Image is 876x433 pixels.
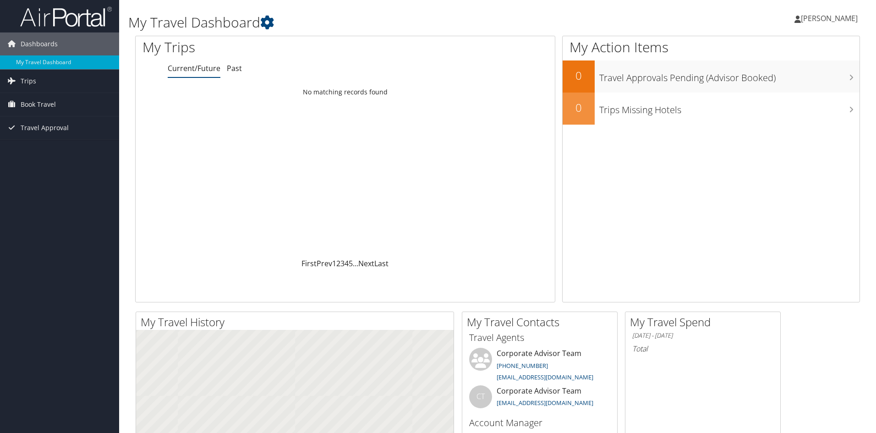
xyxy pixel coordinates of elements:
[349,258,353,269] a: 5
[340,258,345,269] a: 3
[469,417,610,429] h3: Account Manager
[497,362,548,370] a: [PHONE_NUMBER]
[497,373,593,381] a: [EMAIL_ADDRESS][DOMAIN_NAME]
[374,258,389,269] a: Last
[563,93,860,125] a: 0Trips Missing Hotels
[21,70,36,93] span: Trips
[599,99,860,116] h3: Trips Missing Hotels
[21,116,69,139] span: Travel Approval
[128,13,621,32] h1: My Travel Dashboard
[563,60,860,93] a: 0Travel Approvals Pending (Advisor Booked)
[168,63,220,73] a: Current/Future
[21,33,58,55] span: Dashboards
[336,258,340,269] a: 2
[136,84,555,100] td: No matching records found
[599,67,860,84] h3: Travel Approvals Pending (Advisor Booked)
[358,258,374,269] a: Next
[563,38,860,57] h1: My Action Items
[353,258,358,269] span: …
[332,258,336,269] a: 1
[20,6,112,27] img: airportal-logo.png
[497,399,593,407] a: [EMAIL_ADDRESS][DOMAIN_NAME]
[301,258,317,269] a: First
[227,63,242,73] a: Past
[630,314,780,330] h2: My Travel Spend
[563,68,595,83] h2: 0
[21,93,56,116] span: Book Travel
[467,314,617,330] h2: My Travel Contacts
[469,331,610,344] h3: Travel Agents
[794,5,867,32] a: [PERSON_NAME]
[801,13,858,23] span: [PERSON_NAME]
[465,385,615,415] li: Corporate Advisor Team
[142,38,373,57] h1: My Trips
[469,385,492,408] div: CT
[632,331,773,340] h6: [DATE] - [DATE]
[345,258,349,269] a: 4
[141,314,454,330] h2: My Travel History
[317,258,332,269] a: Prev
[563,100,595,115] h2: 0
[632,344,773,354] h6: Total
[465,348,615,385] li: Corporate Advisor Team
